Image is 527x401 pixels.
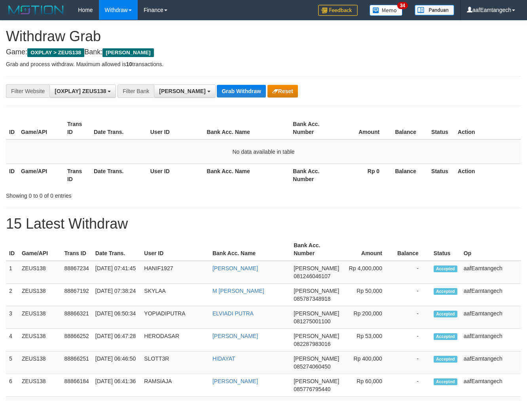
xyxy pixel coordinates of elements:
td: [DATE] 06:50:34 [92,306,141,329]
div: Filter Website [6,84,49,98]
span: [PERSON_NAME] [294,310,339,317]
td: 88866252 [61,329,92,351]
td: [DATE] 07:38:24 [92,284,141,306]
th: Game/API [18,164,64,186]
th: Bank Acc. Name [209,238,290,261]
img: Feedback.jpg [318,5,358,16]
span: Copy 085776795440 to clipboard [294,386,330,392]
td: ZEUS138 [19,306,61,329]
td: aafEamtangech [461,374,521,397]
span: [PERSON_NAME] [102,48,154,57]
td: HERODASAR [141,329,209,351]
th: Trans ID [61,238,92,261]
td: 2 [6,284,19,306]
td: 4 [6,329,19,351]
td: ZEUS138 [19,351,61,374]
td: Rp 50,000 [342,284,394,306]
td: 88866184 [61,374,92,397]
td: Rp 200,000 [342,306,394,329]
th: Rp 0 [336,164,391,186]
strong: 10 [126,61,132,67]
th: User ID [147,117,204,139]
th: ID [6,238,19,261]
th: Game/API [18,117,64,139]
th: Trans ID [64,164,91,186]
td: - [394,261,430,284]
td: 88867192 [61,284,92,306]
th: Amount [342,238,394,261]
th: Bank Acc. Name [204,117,290,139]
th: Action [455,164,521,186]
td: - [394,284,430,306]
th: Game/API [19,238,61,261]
img: MOTION_logo.png [6,4,66,16]
td: - [394,329,430,351]
td: 6 [6,374,19,397]
th: ID [6,117,18,139]
th: Bank Acc. Number [290,164,336,186]
th: Bank Acc. Number [290,238,342,261]
td: 5 [6,351,19,374]
span: [OXPLAY] ZEUS138 [55,88,106,94]
td: 3 [6,306,19,329]
span: [PERSON_NAME] [294,378,339,384]
button: [OXPLAY] ZEUS138 [49,84,116,98]
td: 88867234 [61,261,92,284]
span: Accepted [434,378,457,385]
span: [PERSON_NAME] [159,88,205,94]
div: Filter Bank [118,84,154,98]
th: Action [455,117,521,139]
td: ZEUS138 [19,374,61,397]
span: Accepted [434,311,457,317]
td: - [394,351,430,374]
td: - [394,374,430,397]
th: Status [428,117,455,139]
a: ELVIADI PUTRA [212,310,254,317]
td: ZEUS138 [19,329,61,351]
td: [DATE] 06:41:36 [92,374,141,397]
img: Button%20Memo.svg [370,5,403,16]
span: 34 [397,2,408,9]
th: ID [6,164,18,186]
td: aafEamtangech [461,284,521,306]
img: panduan.png [415,5,454,15]
button: Grab Withdraw [217,85,265,97]
span: Copy 081275001100 to clipboard [294,318,330,325]
td: aafEamtangech [461,306,521,329]
td: ZEUS138 [19,261,61,284]
th: Bank Acc. Name [204,164,290,186]
td: SLOTT3R [141,351,209,374]
button: [PERSON_NAME] [154,84,215,98]
span: OXPLAY > ZEUS138 [27,48,84,57]
th: Balance [391,164,428,186]
span: Accepted [434,265,457,272]
th: Date Trans. [91,164,147,186]
td: aafEamtangech [461,261,521,284]
th: Status [428,164,455,186]
span: Accepted [434,288,457,295]
td: [DATE] 06:46:50 [92,351,141,374]
span: Accepted [434,356,457,363]
span: Copy 085787348918 to clipboard [294,296,330,302]
td: aafEamtangech [461,329,521,351]
h4: Game: Bank: [6,48,521,56]
span: Accepted [434,333,457,340]
span: [PERSON_NAME] [294,355,339,362]
span: Copy 082287983016 to clipboard [294,341,330,347]
span: [PERSON_NAME] [294,288,339,294]
th: Bank Acc. Number [290,117,336,139]
a: [PERSON_NAME] [212,378,258,384]
td: Rp 400,000 [342,351,394,374]
td: No data available in table [6,139,521,164]
a: [PERSON_NAME] [212,265,258,271]
a: [PERSON_NAME] [212,333,258,339]
td: 1 [6,261,19,284]
th: Date Trans. [91,117,147,139]
th: User ID [147,164,204,186]
th: Trans ID [64,117,91,139]
span: Copy 081246046107 to clipboard [294,273,330,279]
td: Rp 4,000,000 [342,261,394,284]
td: Rp 60,000 [342,374,394,397]
th: Balance [391,117,428,139]
h1: Withdraw Grab [6,29,521,44]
